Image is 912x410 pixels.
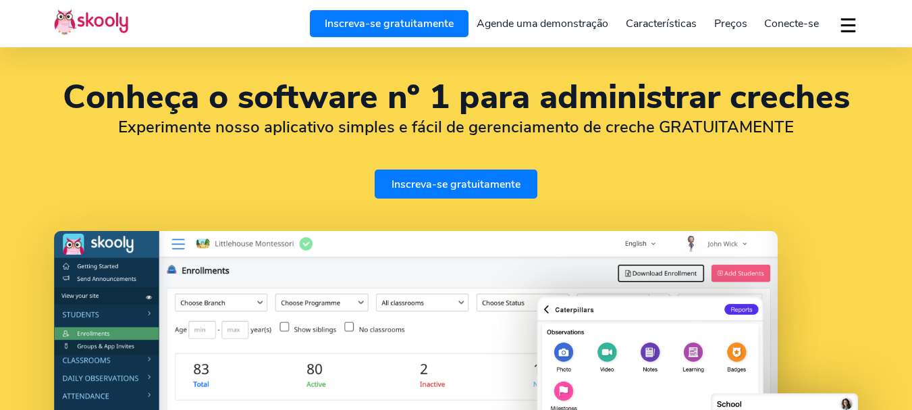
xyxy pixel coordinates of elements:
[617,13,705,34] a: Características
[714,16,747,31] span: Preços
[764,16,819,31] span: Conecte-se
[54,81,858,113] h1: Conheça o software nº 1 para administrar creches
[468,13,618,34] a: Agende uma demonstração
[54,117,858,137] h2: Experimente nosso aplicativo simples e fácil de gerenciamento de creche GRATUITAMENTE
[755,13,828,34] a: Conecte-se
[838,9,858,41] button: dropdown menu
[375,170,537,199] a: Inscreva-se gratuitamente
[54,9,128,35] img: Skooly
[705,13,756,34] a: Preços
[310,10,468,37] a: Inscreva-se gratuitamente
